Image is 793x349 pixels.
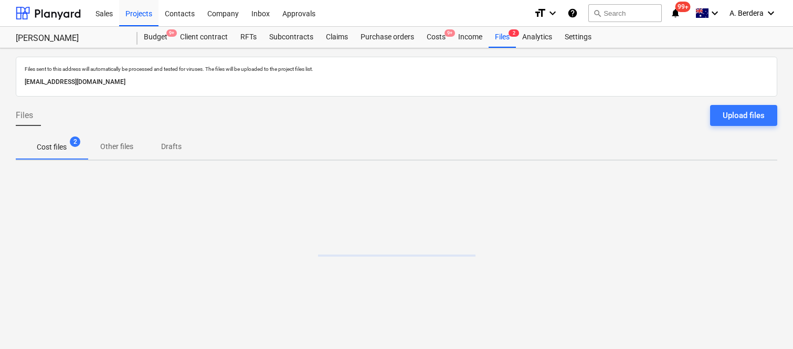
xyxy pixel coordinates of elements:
a: RFTs [234,27,263,48]
div: Costs [420,27,452,48]
a: Claims [320,27,354,48]
span: Files [16,109,33,122]
button: Search [588,4,662,22]
a: Budget9+ [138,27,174,48]
a: Settings [558,27,598,48]
i: keyboard_arrow_down [765,7,777,19]
div: Upload files [723,109,765,122]
i: notifications [670,7,681,19]
p: [EMAIL_ADDRESS][DOMAIN_NAME] [25,77,768,88]
i: format_size [534,7,546,19]
a: Purchase orders [354,27,420,48]
p: Other files [100,141,133,152]
p: Cost files [37,142,67,153]
i: keyboard_arrow_down [709,7,721,19]
i: keyboard_arrow_down [546,7,559,19]
iframe: Chat Widget [741,299,793,349]
a: Income [452,27,489,48]
div: [PERSON_NAME] [16,33,125,44]
span: 2 [509,29,519,37]
p: Drafts [158,141,184,152]
a: Analytics [516,27,558,48]
i: Knowledge base [567,7,578,19]
button: Upload files [710,105,777,126]
span: search [593,9,601,17]
p: Files sent to this address will automatically be processed and tested for viruses. The files will... [25,66,768,72]
a: Files2 [489,27,516,48]
span: 9+ [166,29,177,37]
div: Files [489,27,516,48]
span: 9+ [445,29,455,37]
span: 99+ [675,2,691,12]
span: 2 [70,136,80,147]
a: Subcontracts [263,27,320,48]
a: Client contract [174,27,234,48]
a: Costs9+ [420,27,452,48]
div: Budget [138,27,174,48]
span: A. Berdera [729,9,764,17]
